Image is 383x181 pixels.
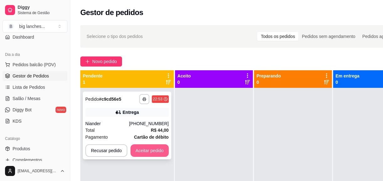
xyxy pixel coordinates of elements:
button: Recusar pedido [85,144,127,157]
p: 1 [83,79,103,85]
p: Aceito [178,73,191,79]
div: Entrega [123,109,139,115]
span: B [8,23,14,29]
span: Lista de Pedidos [13,84,45,90]
p: Pendente [83,73,103,79]
span: Salão / Mesas [13,95,40,102]
strong: Cartão de débito [134,135,168,140]
a: Produtos [3,144,67,154]
span: KDS [13,118,22,124]
p: Preparando [257,73,281,79]
div: Niander [85,120,129,127]
span: Pedidos balcão (PDV) [13,61,56,68]
span: Diggy [18,5,65,10]
p: 0 [336,79,359,85]
strong: R$ 44,00 [151,128,169,133]
span: Complementos [13,157,42,163]
span: Novo pedido [92,58,117,65]
span: Produtos [13,146,30,152]
span: Dashboard [13,34,34,40]
div: Catálogo [3,134,67,144]
span: plus [85,59,90,64]
button: Select a team [3,20,67,33]
a: Lista de Pedidos [3,82,67,92]
a: DiggySistema de Gestão [3,3,67,18]
div: [PHONE_NUMBER] [129,120,169,127]
button: Novo pedido [80,56,122,67]
span: Diggy Bot [13,107,32,113]
p: 0 [257,79,281,85]
a: Diggy Botnovo [3,105,67,115]
a: Salão / Mesas [3,93,67,104]
div: Todos os pedidos [257,32,298,41]
a: Complementos [3,155,67,165]
h2: Gestor de pedidos [80,8,143,18]
span: Sistema de Gestão [18,10,65,15]
p: Em entrega [336,73,359,79]
span: Total [85,127,95,134]
a: KDS [3,116,67,126]
span: Pagamento [85,134,108,141]
span: Selecione o tipo dos pedidos [87,33,143,40]
div: Dia a dia [3,50,67,60]
p: 0 [178,79,191,85]
div: big lanches ... [19,23,45,29]
a: Gestor de Pedidos [3,71,67,81]
strong: # c9cd56e5 [99,97,121,102]
button: Aceitar pedido [130,144,169,157]
span: Pedido [85,97,99,102]
span: [EMAIL_ADDRESS][DOMAIN_NAME] [18,168,57,173]
span: Gestor de Pedidos [13,73,49,79]
div: 22:53 [153,97,162,102]
a: Dashboard [3,32,67,42]
button: [EMAIL_ADDRESS][DOMAIN_NAME] [3,163,67,178]
div: Pedidos sem agendamento [298,32,359,41]
button: Pedidos balcão (PDV) [3,60,67,70]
